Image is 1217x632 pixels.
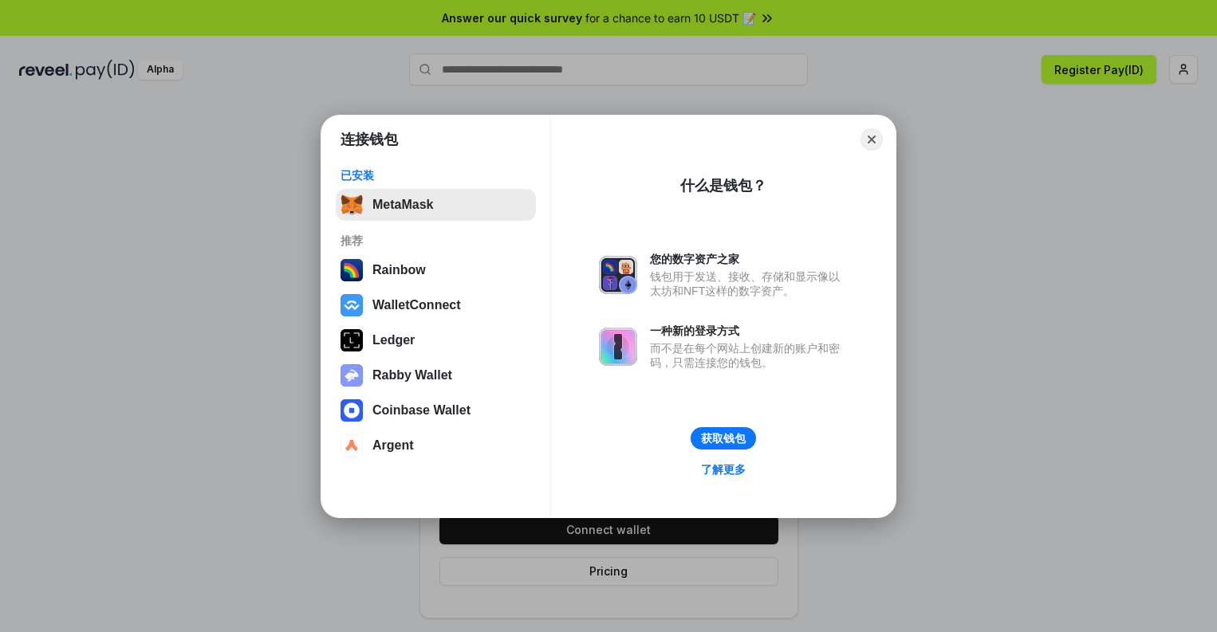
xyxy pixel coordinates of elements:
div: 什么是钱包？ [680,176,766,195]
div: Argent [372,438,414,453]
img: svg+xml,%3Csvg%20xmlns%3D%22http%3A%2F%2Fwww.w3.org%2F2000%2Fsvg%22%20fill%3D%22none%22%20viewBox... [599,256,637,294]
a: 了解更多 [691,459,755,480]
div: MetaMask [372,198,433,212]
img: svg+xml,%3Csvg%20xmlns%3D%22http%3A%2F%2Fwww.w3.org%2F2000%2Fsvg%22%20fill%3D%22none%22%20viewBox... [341,364,363,387]
button: Close [861,128,883,151]
button: Coinbase Wallet [336,395,536,426]
div: 推荐 [341,234,531,248]
div: Rainbow [372,263,426,277]
button: Rabby Wallet [336,359,536,391]
div: 获取钱包 [701,431,746,446]
button: MetaMask [336,189,536,221]
img: svg+xml,%3Csvg%20width%3D%22120%22%20height%3D%22120%22%20viewBox%3D%220%200%20120%20120%22%20fil... [341,259,363,281]
h1: 连接钱包 [341,130,398,149]
button: Rainbow [336,254,536,286]
div: Rabby Wallet [372,368,452,383]
div: 已安装 [341,168,531,183]
img: svg+xml,%3Csvg%20width%3D%2228%22%20height%3D%2228%22%20viewBox%3D%220%200%2028%2028%22%20fill%3D... [341,434,363,457]
div: Coinbase Wallet [372,403,471,418]
button: Ledger [336,324,536,356]
div: 而不是在每个网站上创建新的账户和密码，只需连接您的钱包。 [650,341,848,370]
button: WalletConnect [336,289,536,321]
div: Ledger [372,333,415,347]
img: svg+xml,%3Csvg%20width%3D%2228%22%20height%3D%2228%22%20viewBox%3D%220%200%2028%2028%22%20fill%3D... [341,399,363,422]
img: svg+xml,%3Csvg%20width%3D%2228%22%20height%3D%2228%22%20viewBox%3D%220%200%2028%2028%22%20fill%3D... [341,294,363,316]
img: svg+xml,%3Csvg%20fill%3D%22none%22%20height%3D%2233%22%20viewBox%3D%220%200%2035%2033%22%20width%... [341,194,363,216]
div: 了解更多 [701,462,746,477]
img: svg+xml,%3Csvg%20xmlns%3D%22http%3A%2F%2Fwww.w3.org%2F2000%2Fsvg%22%20width%3D%2228%22%20height%3... [341,329,363,351]
div: 您的数字资产之家 [650,252,848,266]
img: svg+xml,%3Csvg%20xmlns%3D%22http%3A%2F%2Fwww.w3.org%2F2000%2Fsvg%22%20fill%3D%22none%22%20viewBox... [599,328,637,366]
button: Argent [336,430,536,461]
div: 钱包用于发送、接收、存储和显示像以太坊和NFT这样的数字资产。 [650,269,848,298]
div: WalletConnect [372,298,461,312]
div: 一种新的登录方式 [650,324,848,338]
button: 获取钱包 [691,427,756,449]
